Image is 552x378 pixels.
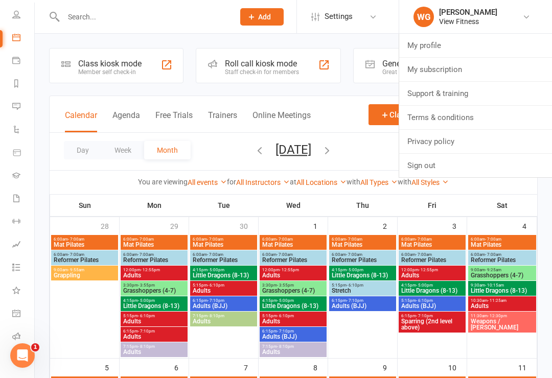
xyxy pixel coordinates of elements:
[401,237,464,242] span: 6:00am
[138,344,155,349] span: - 8:10pm
[331,268,394,272] span: 4:15pm
[21,197,171,219] div: How to set your Default Reply Email Address
[102,141,144,159] button: Week
[123,242,186,248] span: Mat Pilates
[383,359,397,375] div: 9
[12,142,35,165] a: Product Sales
[208,298,224,303] span: - 7:10pm
[123,329,186,334] span: 6:15pm
[21,227,171,248] div: How do I convert non-attending contacts to members or prospects?
[53,257,116,263] span: Reformer Pilates
[78,59,142,68] div: Class kiosk mode
[470,257,534,263] span: Reformer Pilates
[399,106,552,129] a: Terms & conditions
[192,242,255,248] span: Mat Pilates
[262,349,325,355] span: Adults
[398,195,467,216] th: Fri
[123,257,186,263] span: Reformer Pilates
[192,318,255,324] span: Adults
[85,310,120,317] span: Messages
[518,359,537,375] div: 11
[369,104,446,125] button: Class / Event
[262,237,325,242] span: 6:00am
[21,129,171,139] div: Ask a question
[470,268,534,272] span: 9:00am
[470,288,534,294] span: Little Dragons (8-13)
[470,237,534,242] span: 6:00am
[347,268,363,272] span: - 5:00pm
[101,217,119,234] div: 28
[401,298,464,303] span: 5:15pm
[64,141,102,159] button: Day
[31,343,39,351] span: 1
[313,217,328,234] div: 1
[10,343,35,368] iframe: Intercom live chat
[155,110,193,132] button: Free Trials
[470,283,534,288] span: 9:30am
[262,283,325,288] span: 3:30pm
[325,5,353,28] span: Settings
[60,10,227,24] input: Search...
[401,257,464,263] span: Reformer Pilates
[399,34,552,57] a: My profile
[192,257,255,263] span: Reformer Pilates
[174,359,189,375] div: 6
[138,178,188,186] strong: You are viewing
[20,90,184,107] p: How can we help?
[470,298,534,303] span: 10:30am
[123,318,186,324] span: Adults
[470,314,534,318] span: 11:30am
[399,154,552,177] a: Sign out
[401,272,464,278] span: Adults
[262,318,325,324] span: Adults
[53,272,116,278] span: Grappling
[258,13,271,21] span: Add
[262,334,325,340] span: Adults (BJJ)
[192,268,255,272] span: 4:15pm
[401,283,464,288] span: 4:15pm
[208,110,237,132] button: Trainers
[259,195,328,216] th: Wed
[416,314,433,318] span: - 7:10pm
[401,268,464,272] span: 12:00pm
[144,141,191,159] button: Month
[20,73,184,90] p: Hi [PERSON_NAME]
[398,178,411,186] strong: with
[313,359,328,375] div: 8
[262,344,325,349] span: 7:15pm
[488,314,507,318] span: - 12:30pm
[137,237,154,242] span: - 7:00am
[123,252,186,257] span: 6:00am
[383,217,397,234] div: 2
[188,178,227,186] a: All events
[328,195,398,216] th: Thu
[12,73,35,96] a: Reports
[68,284,136,325] button: Messages
[244,359,258,375] div: 7
[488,298,507,303] span: - 11:25am
[411,178,449,186] a: All Styles
[416,252,432,257] span: - 7:00am
[439,8,497,17] div: [PERSON_NAME]
[485,268,501,272] span: - 9:25am
[236,178,290,186] a: All Instructors
[331,288,394,294] span: Stretch
[192,288,255,294] span: Adults
[240,217,258,234] div: 30
[53,252,116,257] span: 6:00am
[401,314,464,318] span: 6:15pm
[262,257,325,263] span: Reformer Pilates
[10,120,194,159] div: Ask a questionAI Agent and team can help
[21,139,171,150] div: AI Agent and team can help
[262,303,325,309] span: Little Dragons (8-13)
[12,280,35,303] a: What's New
[439,17,497,26] div: View Fitness
[123,268,186,272] span: 12:00pm
[448,359,467,375] div: 10
[123,334,186,340] span: Adults
[452,217,467,234] div: 3
[347,298,363,303] span: - 7:10pm
[138,329,155,334] span: - 7:10pm
[192,303,255,309] span: Adults (BJJ)
[277,298,294,303] span: - 5:00pm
